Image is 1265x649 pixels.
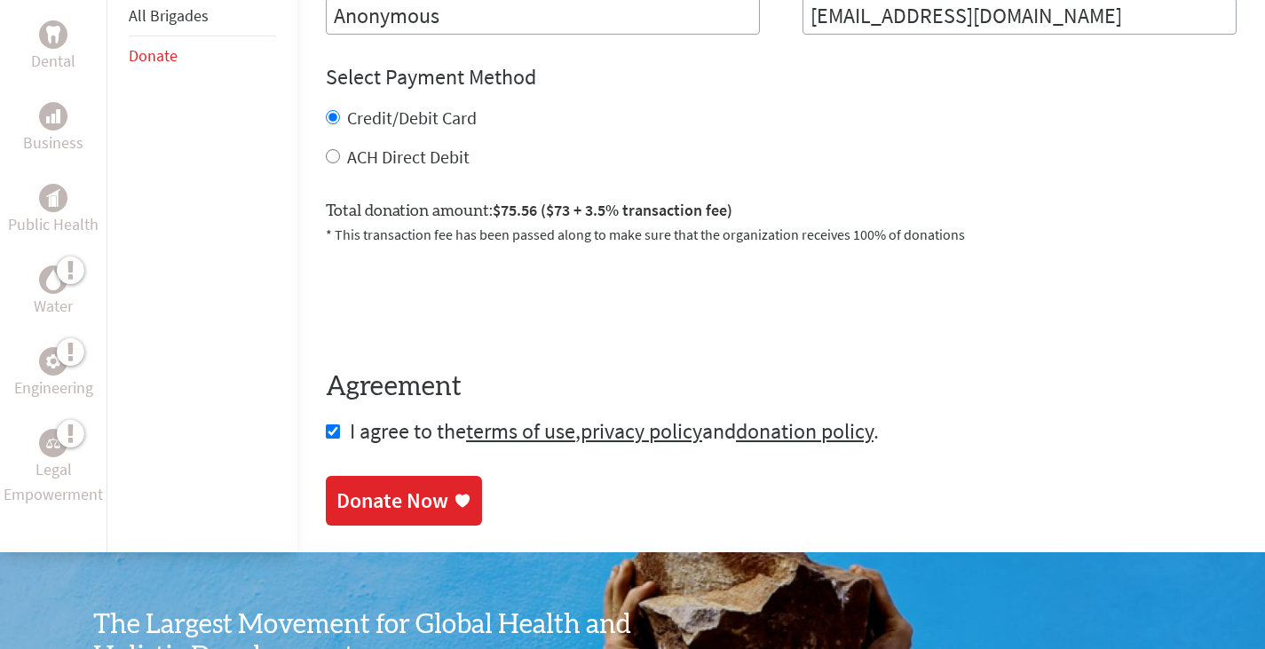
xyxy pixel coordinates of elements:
[581,417,702,445] a: privacy policy
[8,212,99,237] p: Public Health
[46,438,60,448] img: Legal Empowerment
[31,20,75,74] a: DentalDental
[23,131,83,155] p: Business
[14,347,93,400] a: EngineeringEngineering
[34,265,73,319] a: WaterWater
[46,27,60,44] img: Dental
[466,417,575,445] a: terms of use
[46,270,60,290] img: Water
[39,20,67,49] div: Dental
[336,487,448,515] div: Donate Now
[326,198,732,224] label: Total donation amount:
[39,347,67,376] div: Engineering
[326,266,596,336] iframe: reCAPTCHA
[8,184,99,237] a: Public HealthPublic Health
[46,109,60,123] img: Business
[326,476,482,526] a: Donate Now
[129,36,276,75] li: Donate
[350,417,879,445] span: I agree to the , and .
[347,146,470,168] label: ACH Direct Debit
[39,429,67,457] div: Legal Empowerment
[493,200,732,220] span: $75.56 ($73 + 3.5% transaction fee)
[34,294,73,319] p: Water
[326,371,1237,403] h4: Agreement
[39,265,67,294] div: Water
[46,354,60,368] img: Engineering
[347,107,477,129] label: Credit/Debit Card
[4,429,103,507] a: Legal EmpowermentLegal Empowerment
[129,5,209,26] a: All Brigades
[31,49,75,74] p: Dental
[39,102,67,131] div: Business
[39,184,67,212] div: Public Health
[736,417,874,445] a: donation policy
[4,457,103,507] p: Legal Empowerment
[23,102,83,155] a: BusinessBusiness
[326,63,1237,91] h4: Select Payment Method
[129,45,178,66] a: Donate
[326,224,1237,245] p: * This transaction fee has been passed along to make sure that the organization receives 100% of ...
[46,189,60,207] img: Public Health
[14,376,93,400] p: Engineering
